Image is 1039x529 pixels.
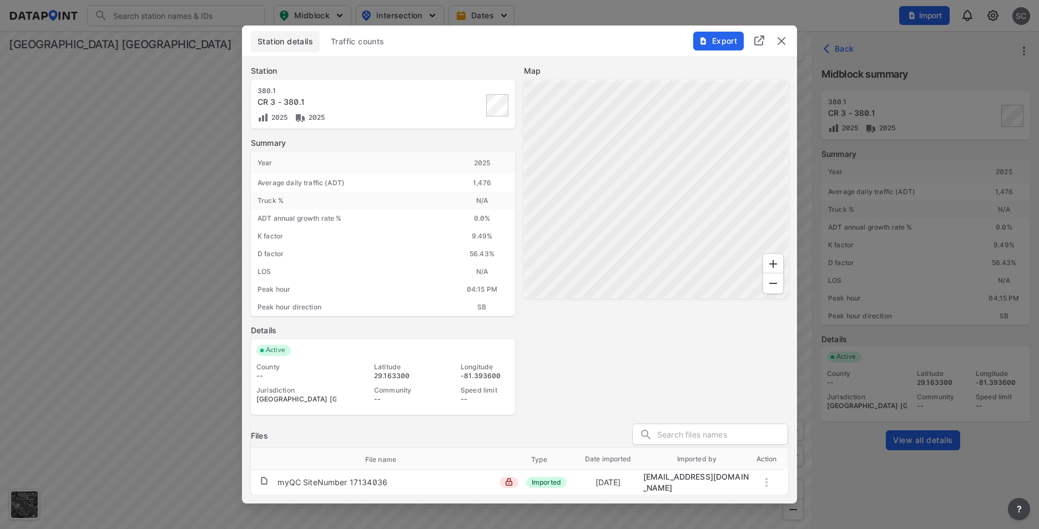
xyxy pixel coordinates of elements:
div: County [256,363,336,372]
div: Longitude [461,363,510,372]
div: myQC SiteNumber 17134036 [278,477,387,488]
img: File%20-%20Download.70cf71cd.svg [699,37,708,45]
th: Date imported [573,448,643,470]
span: ? [1015,502,1023,516]
span: 2025 [269,113,288,121]
div: Average daily traffic (ADT) [251,174,449,192]
img: lock_close.8fab59a9.svg [505,478,513,486]
div: -81.393600 [461,372,510,380]
div: Jurisdiction [256,386,336,395]
div: basic tabs example [251,31,788,52]
div: N/A [449,263,515,281]
span: Export [699,35,737,47]
span: Traffic counts [331,36,385,47]
div: 380.1 [258,87,427,95]
svg: Zoom In [766,257,780,271]
span: Imported [526,477,567,488]
div: migration@data-point.io [643,471,751,494]
label: Map [524,65,788,77]
span: File name [365,455,411,465]
label: Details [251,325,515,336]
div: 56.43% [449,245,515,263]
div: 9.49% [449,227,515,245]
div: 1,476 [449,174,515,192]
td: [DATE] [573,472,643,493]
label: Summary [251,138,515,149]
button: delete [775,34,788,48]
div: -- [374,395,423,404]
div: SB [449,298,515,316]
th: Action [750,448,783,470]
img: full_screen.b7bf9a36.svg [753,34,766,47]
div: D factor [251,245,449,263]
div: Community [374,386,423,395]
label: Station [251,65,515,77]
div: 04:15 PM [449,281,515,298]
span: Active [261,345,291,356]
h3: Files [251,430,268,441]
div: K factor [251,227,449,245]
div: 29.163300 [374,372,423,380]
div: Zoom Out [763,273,784,294]
div: -- [256,372,336,380]
th: Imported by [643,448,751,470]
div: Speed limit [461,386,510,395]
span: Type [531,455,562,465]
div: -- [461,395,510,404]
div: Peak hour [251,281,449,298]
span: 2025 [306,113,325,121]
div: Latitude [374,363,423,372]
button: more [1008,498,1030,520]
div: 2025 [449,152,515,174]
div: Truck % [251,192,449,210]
img: Vehicle class [295,112,306,123]
div: Zoom In [763,253,784,274]
div: LOS [251,263,449,281]
img: file.af1f9d02.svg [260,476,269,485]
div: CR 3 - 380.1 [258,96,427,108]
span: Station details [258,36,313,47]
div: ADT annual growth rate % [251,210,449,227]
button: Export [693,32,744,50]
svg: Zoom Out [766,277,780,290]
img: Volume count [258,112,269,123]
input: Search files names [657,426,788,443]
div: Year [251,152,449,174]
div: Peak hour direction [251,298,449,316]
div: 0.0 % [449,210,515,227]
div: N/A [449,192,515,210]
div: [GEOGRAPHIC_DATA] [GEOGRAPHIC_DATA] [256,395,336,404]
img: close.efbf2170.svg [775,34,788,48]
